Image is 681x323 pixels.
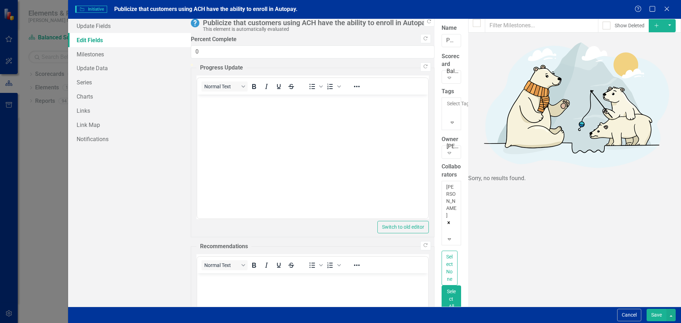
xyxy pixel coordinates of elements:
[615,22,644,29] div: Show Deleted
[68,33,191,47] a: Edit Fields
[647,309,666,321] button: Save
[196,243,251,251] legend: Recommendations
[68,61,191,75] a: Update Data
[377,221,429,233] button: Switch to old editor
[324,260,342,270] div: Numbered list
[248,260,260,270] button: Bold
[201,82,248,91] button: Block Normal Text
[442,163,461,179] label: Collaborators
[447,143,461,151] div: [PERSON_NAME]
[306,260,324,270] div: Bullet list
[203,19,431,27] div: Publicize that customers using ACH have the ability to enroll in Autopay.
[617,309,641,321] button: Cancel
[324,82,342,91] div: Numbered list
[68,132,191,146] a: Notifications
[68,19,191,33] a: Update Fields
[468,33,681,174] img: No results found
[75,6,107,13] span: Initiative
[285,82,297,91] button: Strikethrough
[447,100,456,107] div: Select Tags...
[204,84,239,89] span: Normal Text
[442,285,461,313] button: Select All
[260,260,272,270] button: Italic
[351,260,363,270] button: Reveal or hide additional toolbar items
[204,262,239,268] span: Normal Text
[203,27,431,32] div: This element is automatically evaluated
[485,19,598,33] input: Filter Milestones...
[191,19,199,27] img: No Information
[442,52,461,69] label: Scorecard
[68,104,191,118] a: Links
[68,118,191,132] a: Link Map
[68,47,191,61] a: Milestones
[442,135,461,144] label: Owner
[197,95,428,218] iframe: Rich Text Area
[273,260,285,270] button: Underline
[306,82,324,91] div: Bullet list
[273,82,285,91] button: Underline
[196,64,247,72] legend: Progress Update
[442,88,461,96] label: Tags
[68,89,191,104] a: Charts
[191,35,434,44] label: Percent Complete
[446,183,456,219] div: [PERSON_NAME]
[248,82,260,91] button: Bold
[442,24,461,32] label: Name
[201,260,248,270] button: Block Normal Text
[351,82,363,91] button: Reveal or hide additional toolbar items
[260,82,272,91] button: Italic
[285,260,297,270] button: Strikethrough
[68,75,191,89] a: Series
[446,219,456,226] div: Remove Aaron Wilkins
[442,34,461,47] input: Initiative Name
[468,174,681,183] div: Sorry, no results found.
[114,6,298,12] span: Publicize that customers using ACH have the ability to enroll in Autopay.
[442,251,458,285] button: Select None
[447,67,461,76] div: Balanced Scorecard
